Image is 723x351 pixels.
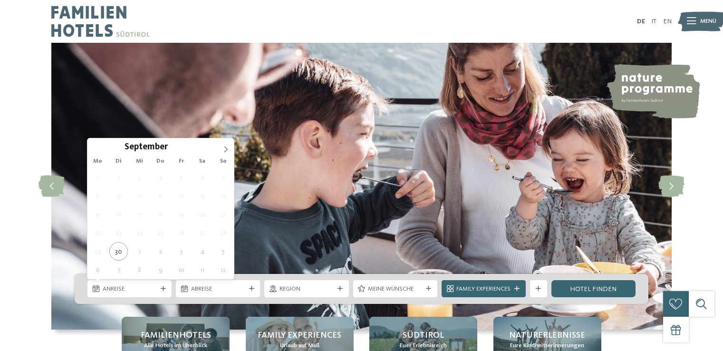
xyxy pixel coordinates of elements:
span: Oktober 6, 2025 [88,261,107,279]
span: Naturerlebnisse [509,330,585,341]
span: September 25, 2025 [151,224,170,242]
span: Oktober 8, 2025 [130,261,149,279]
span: September 9, 2025 [109,186,128,205]
span: Oktober 5, 2025 [214,242,232,261]
span: Urlaub auf Maß [280,341,319,350]
span: Oktober 1, 2025 [130,242,149,261]
a: IT [651,18,656,25]
span: September 27, 2025 [193,224,212,242]
span: Euer Erlebnisreich [400,341,447,350]
span: September 3, 2025 [130,168,149,186]
span: So [213,158,234,165]
span: September 22, 2025 [88,224,107,242]
span: September [125,143,168,152]
span: September 30, 2025 [109,242,128,261]
a: EN [663,18,672,25]
span: Mi [129,158,150,165]
span: September 18, 2025 [151,205,170,224]
span: September 24, 2025 [130,224,149,242]
span: September 14, 2025 [214,186,232,205]
span: September 15, 2025 [88,205,107,224]
span: September 4, 2025 [151,168,170,186]
span: Oktober 7, 2025 [109,261,128,279]
span: Abreise [191,285,245,293]
img: nature programme by Familienhotels Südtirol [606,64,700,118]
span: Oktober 12, 2025 [214,261,232,279]
span: Oktober 2, 2025 [151,242,170,261]
span: Oktober 11, 2025 [193,261,212,279]
span: Eure Kindheitserinnerungen [510,341,584,350]
span: Do [150,158,171,165]
span: September 1, 2025 [88,168,107,186]
span: September 2, 2025 [109,168,128,186]
span: September 20, 2025 [193,205,212,224]
span: Family Experiences [258,330,341,341]
span: September 12, 2025 [172,186,191,205]
span: September 8, 2025 [88,186,107,205]
span: September 23, 2025 [109,224,128,242]
span: Oktober 3, 2025 [172,242,191,261]
span: September 26, 2025 [172,224,191,242]
img: Familienhotels Südtirol: The happy family places [51,43,672,330]
span: September 7, 2025 [214,168,232,186]
span: Fr [171,158,192,165]
span: September 28, 2025 [214,224,232,242]
span: Oktober 10, 2025 [172,261,191,279]
span: Menü [700,17,716,26]
span: September 13, 2025 [193,186,212,205]
span: Meine Wünsche [368,285,422,293]
span: September 21, 2025 [214,205,232,224]
span: Alle Hotels im Überblick [144,341,207,350]
span: September 17, 2025 [130,205,149,224]
a: Hotel finden [551,280,636,297]
span: Family Experiences [456,285,511,293]
span: September 16, 2025 [109,205,128,224]
a: DE [637,18,645,25]
span: Südtirol [403,330,444,341]
span: September 11, 2025 [151,186,170,205]
span: Sa [192,158,213,165]
span: September 10, 2025 [130,186,149,205]
span: Mo [87,158,108,165]
span: September 6, 2025 [193,168,212,186]
span: Anreise [103,285,157,293]
span: September 19, 2025 [172,205,191,224]
span: Oktober 9, 2025 [151,261,170,279]
input: Year [168,142,199,152]
span: September 29, 2025 [88,242,107,261]
span: September 5, 2025 [172,168,191,186]
span: Oktober 4, 2025 [193,242,212,261]
span: Familienhotels [141,330,211,341]
span: Region [280,285,334,293]
span: Di [108,158,129,165]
